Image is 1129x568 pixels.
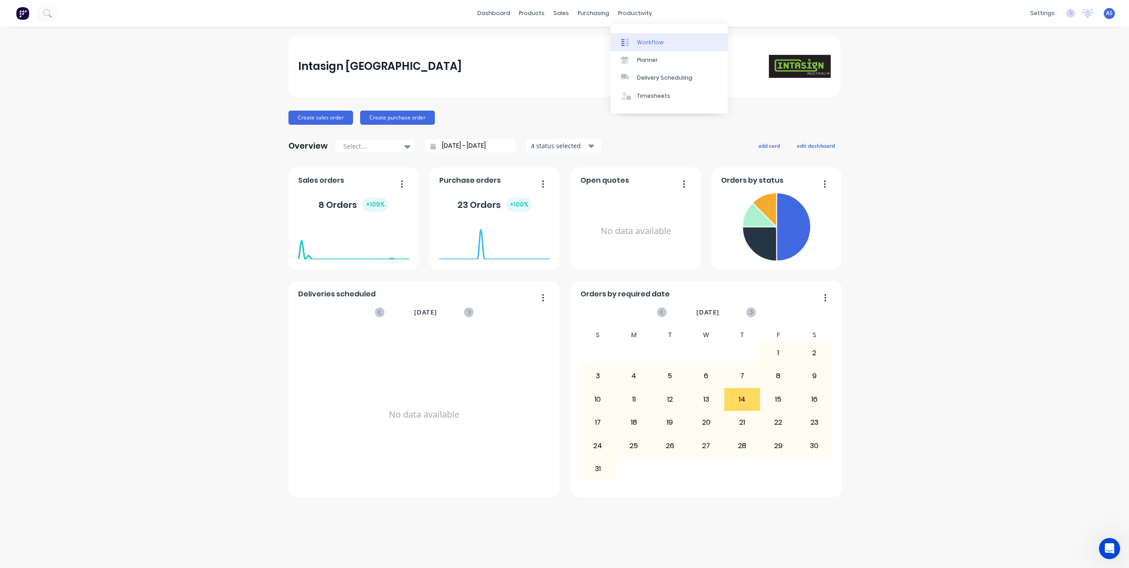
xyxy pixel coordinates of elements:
[580,365,616,387] div: 3
[637,38,664,46] div: Workflow
[760,411,796,434] div: 22
[288,137,328,155] div: Overview
[688,434,724,457] div: 27
[797,411,832,434] div: 23
[791,140,841,151] button: edit dashboard
[531,141,587,150] div: 4 status selected
[616,388,652,411] div: 11
[652,329,688,342] div: T
[797,365,832,387] div: 9
[616,411,652,434] div: 18
[288,111,353,125] button: Create sales order
[688,365,724,387] div: 6
[760,342,796,364] div: 1
[688,388,724,411] div: 13
[16,7,29,20] img: Factory
[796,329,833,342] div: S
[653,434,688,457] div: 26
[506,197,532,212] div: + 100 %
[360,111,435,125] button: Create purchase order
[580,411,616,434] div: 17
[614,7,657,20] div: productivity
[611,69,728,87] a: Delivery Scheduling
[721,175,783,186] span: Orders by status
[637,56,658,64] div: Planner
[724,329,760,342] div: T
[653,388,688,411] div: 12
[760,329,796,342] div: F
[298,175,344,186] span: Sales orders
[526,139,601,153] button: 4 status selected
[580,289,670,299] span: Orders by required date
[760,434,796,457] div: 29
[580,388,616,411] div: 10
[653,411,688,434] div: 19
[1099,538,1120,559] iframe: Intercom live chat
[725,434,760,457] div: 28
[688,411,724,434] div: 20
[797,434,832,457] div: 30
[797,342,832,364] div: 2
[611,33,728,51] a: Workflow
[298,58,462,75] div: Intasign [GEOGRAPHIC_DATA]
[1106,9,1113,17] span: AS
[725,365,760,387] div: 7
[688,329,724,342] div: W
[653,365,688,387] div: 5
[414,307,437,317] span: [DATE]
[580,434,616,457] div: 24
[637,74,692,82] div: Delivery Scheduling
[457,197,532,212] div: 23 Orders
[515,7,549,20] div: products
[616,365,652,387] div: 4
[616,434,652,457] div: 25
[362,197,388,212] div: + 100 %
[1026,7,1059,20] div: settings
[573,7,614,20] div: purchasing
[549,7,573,20] div: sales
[611,51,728,69] a: Planner
[580,458,616,480] div: 31
[319,197,388,212] div: 8 Orders
[616,329,652,342] div: M
[580,329,616,342] div: S
[760,365,796,387] div: 8
[473,7,515,20] a: dashboard
[611,87,728,105] a: Timesheets
[797,388,832,411] div: 16
[580,189,691,273] div: No data available
[580,175,629,186] span: Open quotes
[696,307,719,317] span: [DATE]
[637,92,670,100] div: Timesheets
[298,329,550,500] div: No data available
[725,411,760,434] div: 21
[439,175,501,186] span: Purchase orders
[753,140,786,151] button: add card
[725,388,760,411] div: 14
[760,388,796,411] div: 15
[769,55,831,78] img: Intasign Australia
